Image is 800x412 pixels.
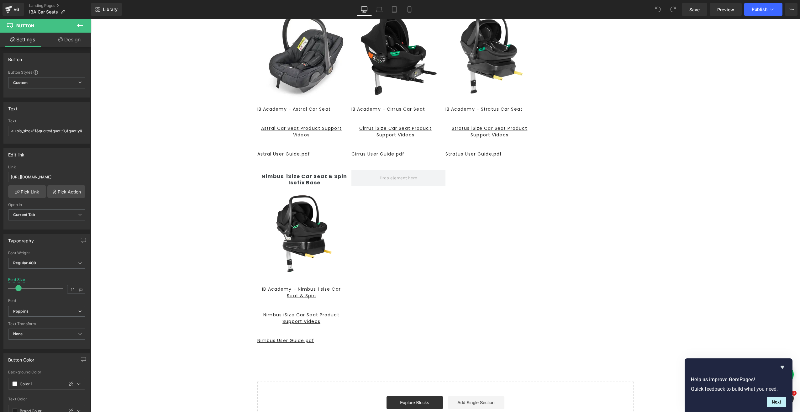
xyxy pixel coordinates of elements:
[8,354,34,362] div: Button Color
[13,212,35,217] b: Current Tab
[47,33,92,47] a: Design
[13,309,29,314] i: Poppins
[355,84,449,97] a: IB Academy - Stratus Car Seat
[167,264,261,283] a: IB Academy - Nimbus i size Car Seat & Spin
[402,3,417,16] a: Mobile
[355,87,432,93] u: IB Academy - Stratus Car Seat
[652,3,664,16] button: Undo
[3,3,24,16] a: v6
[167,84,261,97] a: IB Academy - Astral Car Seat
[91,3,122,16] a: New Library
[8,149,25,157] div: Edit link
[355,132,412,138] u: Stratus User Guide.pdf
[717,6,734,13] span: Preview
[103,7,118,12] span: Library
[8,53,22,62] div: Button
[691,376,786,383] h2: Help us improve GemPages!
[171,267,250,280] u: IB Academy - Nimbus i size Car Seat & Spin
[261,84,355,97] a: IB Academy - Cirrus Car Seat
[667,3,679,16] button: Redo
[167,315,261,328] a: Nimbus User Guide.pdf
[691,363,786,407] div: Help us improve GemPages!
[8,119,85,123] div: Text
[8,277,25,282] div: Font Size
[13,331,23,336] b: None
[13,80,28,86] b: Custom
[167,103,261,123] a: Astral Car Seat Product Support Videos
[13,5,20,13] div: v6
[47,185,85,198] a: Pick Action
[8,165,85,169] div: Link
[167,319,224,325] u: Nimbus User Guide.pdf
[171,154,256,167] strong: Nimbus iSize Car Seat & Spin Isofix Base
[8,172,85,182] input: https://your-shop.myshopify.com
[779,363,786,371] button: Hide survey
[752,7,767,12] span: Publish
[29,9,58,14] span: IBA Car Seats
[357,378,414,390] a: Add Single Section
[171,106,251,119] u: Astral Car Seat Product Support Videos
[269,106,341,119] u: Cirrus iSize Car Seat Product Support Videos
[261,129,355,142] a: Cirrus User Guide.pdf
[167,87,240,93] u: IB Academy - Astral Car Seat
[167,132,220,138] u: Astral User Guide.pdf
[79,287,84,291] span: px
[8,235,34,243] div: Typography
[29,3,91,8] a: Landing Pages
[8,103,18,111] div: Text
[261,87,334,93] u: IB Academy - Cirrus Car Seat
[792,391,797,396] span: 1
[173,293,249,306] u: Nimbus iSize Car Seat Product Support Videos
[8,185,46,198] a: Pick Link
[13,261,36,265] b: Regular 400
[8,322,85,326] div: Text Transform
[355,129,449,142] a: Stratus User Guide.pdf
[361,106,437,119] u: Stratus iSize Car Seat Product Support Videos
[8,397,85,401] div: Text Color
[785,3,797,16] button: More
[8,203,85,207] div: Open in
[20,380,61,387] input: Color
[691,386,786,392] p: Quick feedback to build what you need.
[261,103,355,123] a: Cirrus iSize Car Seat Product Support Videos
[8,370,85,374] div: Background Color
[744,3,782,16] button: Publish
[710,3,742,16] a: Preview
[357,3,372,16] a: Desktop
[16,23,34,28] span: Button
[767,397,786,407] button: Next question
[689,6,700,13] span: Save
[167,290,261,309] a: Nimbus iSize Car Seat Product Support Videos
[8,70,85,75] div: Button Styles
[355,103,449,123] a: Stratus iSize Car Seat Product Support Videos
[372,3,387,16] a: Laptop
[8,251,85,255] div: Font Weight
[296,378,352,390] a: Explore Blocks
[8,298,85,303] div: Font
[167,129,261,142] a: Astral User Guide.pdf
[387,3,402,16] a: Tablet
[261,132,314,138] u: Cirrus User Guide.pdf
